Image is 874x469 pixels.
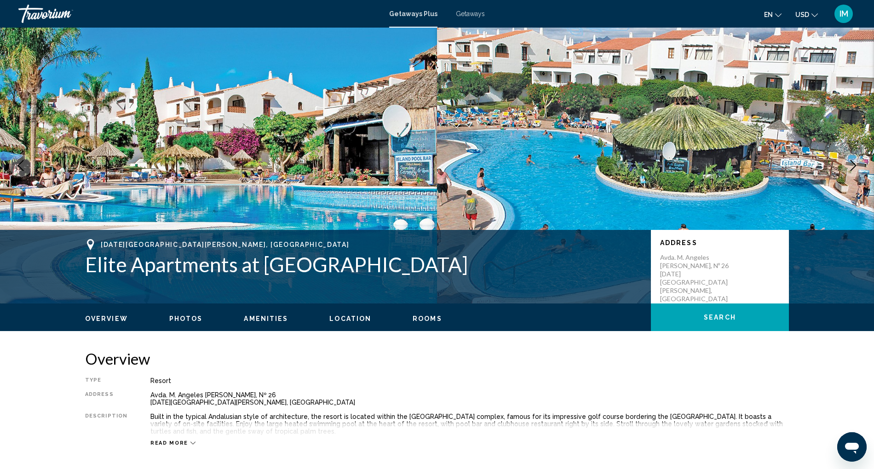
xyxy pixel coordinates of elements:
[85,377,127,384] div: Type
[795,8,818,21] button: Change currency
[150,413,789,435] div: Built in the typical Andalusian style of architecture, the resort is located within the [GEOGRAPH...
[85,315,128,322] span: Overview
[329,315,371,322] span: Location
[9,154,32,177] button: Previous image
[704,314,736,321] span: Search
[150,440,188,446] span: Read more
[85,413,127,435] div: Description
[150,377,789,384] div: Resort
[329,315,371,323] button: Location
[651,303,789,331] button: Search
[85,349,789,368] h2: Overview
[764,8,782,21] button: Change language
[413,315,442,322] span: Rooms
[18,5,380,23] a: Travorium
[244,315,288,323] button: Amenities
[150,440,195,446] button: Read more
[150,391,789,406] div: Avda. M. Angeles [PERSON_NAME], Nº 26 [DATE][GEOGRAPHIC_DATA][PERSON_NAME], [GEOGRAPHIC_DATA]
[660,253,734,303] p: Avda. M. Angeles [PERSON_NAME], Nº 26 [DATE][GEOGRAPHIC_DATA][PERSON_NAME], [GEOGRAPHIC_DATA]
[837,432,867,462] iframe: Кнопка для запуску вікна повідомлень
[85,315,128,323] button: Overview
[85,391,127,406] div: Address
[169,315,203,322] span: Photos
[660,239,780,246] p: Address
[764,11,773,18] span: en
[839,9,848,18] span: IM
[832,4,856,23] button: User Menu
[389,10,437,17] a: Getaways Plus
[456,10,485,17] a: Getaways
[413,315,442,323] button: Rooms
[85,252,642,276] h1: Elite Apartments at [GEOGRAPHIC_DATA]
[169,315,203,323] button: Photos
[795,11,809,18] span: USD
[244,315,288,322] span: Amenities
[842,154,865,177] button: Next image
[101,241,349,248] span: [DATE][GEOGRAPHIC_DATA][PERSON_NAME], [GEOGRAPHIC_DATA]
